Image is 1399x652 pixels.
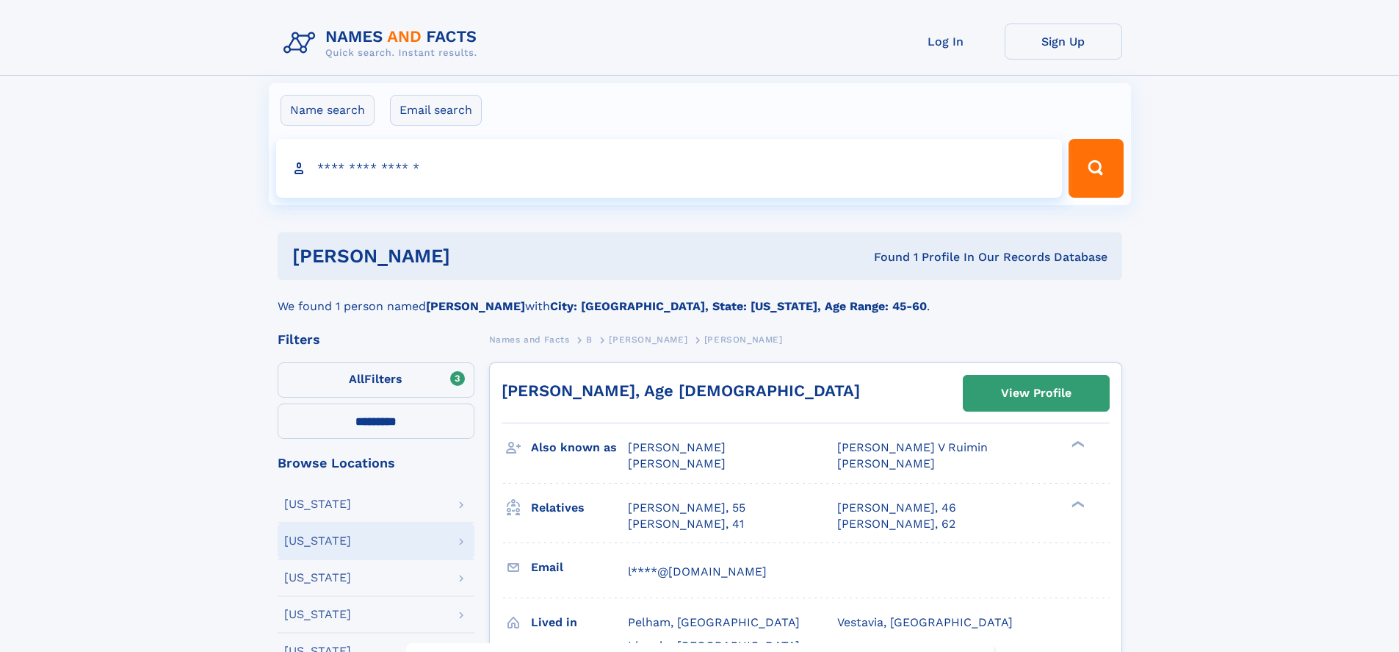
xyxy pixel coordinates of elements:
span: [PERSON_NAME] [837,456,935,470]
span: [PERSON_NAME] [628,440,726,454]
div: ❯ [1068,440,1085,449]
div: [US_STATE] [284,498,351,510]
b: City: [GEOGRAPHIC_DATA], State: [US_STATE], Age Range: 45-60 [550,299,927,313]
h1: [PERSON_NAME] [292,247,662,265]
h3: Relatives [531,495,628,520]
label: Filters [278,362,474,398]
span: [PERSON_NAME] [704,334,783,345]
span: [PERSON_NAME] V Ruimin [837,440,988,454]
input: search input [276,139,1063,198]
a: View Profile [964,376,1109,411]
label: Name search [281,95,375,126]
div: ❯ [1068,499,1085,509]
div: [US_STATE] [284,535,351,547]
div: We found 1 person named with . [278,280,1122,315]
a: [PERSON_NAME], Age [DEMOGRAPHIC_DATA] [502,381,860,400]
div: View Profile [1001,376,1071,410]
a: B [586,330,593,348]
span: [PERSON_NAME] [609,334,687,345]
a: [PERSON_NAME] [609,330,687,348]
div: Filters [278,333,474,346]
img: Logo Names and Facts [278,24,489,63]
a: Log In [887,24,1005,60]
b: [PERSON_NAME] [426,299,525,313]
span: [PERSON_NAME] [628,456,726,470]
div: [US_STATE] [284,609,351,620]
a: Names and Facts [489,330,570,348]
span: Vestavia, [GEOGRAPHIC_DATA] [837,615,1013,629]
div: [US_STATE] [284,572,351,584]
a: Sign Up [1005,24,1122,60]
div: Browse Locations [278,456,474,470]
label: Email search [390,95,482,126]
button: Search Button [1069,139,1123,198]
h3: Also known as [531,435,628,460]
a: [PERSON_NAME], 62 [837,516,955,532]
a: [PERSON_NAME], 41 [628,516,744,532]
span: Pelham, [GEOGRAPHIC_DATA] [628,615,800,629]
a: [PERSON_NAME], 55 [628,500,745,516]
a: [PERSON_NAME], 46 [837,500,956,516]
div: Found 1 Profile In Our Records Database [662,249,1107,265]
span: B [586,334,593,345]
span: All [349,372,364,386]
h3: Lived in [531,610,628,635]
h3: Email [531,555,628,580]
